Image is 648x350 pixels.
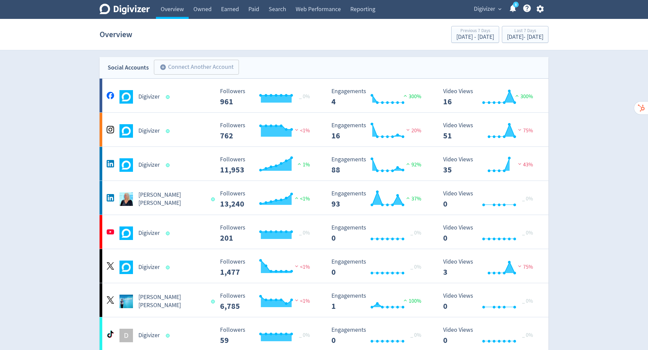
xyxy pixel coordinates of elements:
span: add_circle [160,64,166,71]
span: _ 0% [299,332,310,339]
span: 75% [516,264,533,270]
svg: Video Views 3 [440,259,541,276]
img: positive-performance.svg [293,195,300,200]
div: D [119,329,133,342]
svg: Video Views 0 [440,327,541,345]
svg: Followers 961 [217,88,318,106]
svg: Followers 201 [217,224,318,242]
img: Emma Lo Russo undefined [119,295,133,308]
span: Data last synced: 9 Oct 2025, 12:02am (AEDT) [166,163,172,167]
span: <1% [293,127,310,134]
svg: Followers 1,477 [217,259,318,276]
svg: Engagements 0 [328,259,429,276]
svg: Engagements 93 [328,190,429,208]
svg: Engagements 88 [328,156,429,174]
h5: Digivizer [138,127,160,135]
button: Digivizer [471,4,503,15]
img: negative-performance.svg [293,298,300,303]
span: _ 0% [299,230,310,236]
span: 20% [405,127,421,134]
a: Digivizer undefinedDigivizer Followers 1,477 Followers 1,477 <1% Engagements 0 Engagements 0 _ 0%... [100,249,548,283]
img: negative-performance.svg [293,264,300,269]
img: negative-performance.svg [516,127,523,132]
div: Last 7 Days [507,28,543,34]
h5: Digivizer [138,229,160,237]
svg: Followers 11,953 [217,156,318,174]
div: Social Accounts [108,63,149,73]
a: Digivizer undefinedDigivizer Followers 11,953 Followers 11,953 1% Engagements 88 Engagements 88 9... [100,147,548,181]
span: 300% [514,93,533,100]
span: Data last synced: 9 Oct 2025, 4:02am (AEDT) [166,266,172,269]
img: Digivizer undefined [119,158,133,172]
button: Connect Another Account [154,60,239,75]
a: Digivizer undefinedDigivizer Followers 961 Followers 961 _ 0% Engagements 4 Engagements 4 300% Vi... [100,79,548,112]
svg: Video Views 0 [440,293,541,311]
span: 100% [402,298,421,304]
div: [DATE] - [DATE] [456,34,494,40]
text: 5 [515,2,517,7]
img: Digivizer undefined [119,226,133,240]
span: 75% [516,127,533,134]
div: [DATE] - [DATE] [507,34,543,40]
a: Digivizer undefinedDigivizer Followers 201 Followers 201 _ 0% Engagements 0 Engagements 0 _ 0% Vi... [100,215,548,249]
span: _ 0% [522,195,533,202]
span: 43% [516,161,533,168]
img: negative-performance.svg [405,127,411,132]
h5: Digivizer [138,331,160,340]
img: Digivizer undefined [119,124,133,138]
span: _ 0% [410,230,421,236]
img: negative-performance.svg [516,264,523,269]
svg: Engagements 1 [328,293,429,311]
svg: Followers 13,240 [217,190,318,208]
h1: Overview [100,24,132,45]
span: <1% [293,195,310,202]
h5: Digivizer [138,263,160,271]
span: 300% [402,93,421,100]
img: Emma Lo Russo undefined [119,192,133,206]
button: Last 7 Days[DATE]- [DATE] [502,26,548,43]
a: Connect Another Account [149,61,239,75]
span: <1% [293,298,310,304]
h5: Digivizer [138,93,160,101]
span: _ 0% [522,230,533,236]
img: positive-performance.svg [402,298,409,303]
svg: Followers 762 [217,122,318,140]
div: Previous 7 Days [456,28,494,34]
span: _ 0% [299,93,310,100]
span: Data last synced: 9 Oct 2025, 12:02am (AEDT) [166,129,172,133]
a: Emma Lo Russo undefined[PERSON_NAME] [PERSON_NAME] Followers 6,785 Followers 6,785 <1% Engagement... [100,283,548,317]
span: 1% [296,161,310,168]
svg: Engagements 0 [328,224,429,242]
svg: Followers 59 [217,327,318,345]
img: negative-performance.svg [293,127,300,132]
h5: [PERSON_NAME] [PERSON_NAME] [138,293,205,309]
h5: Digivizer [138,161,160,169]
svg: Engagements 0 [328,327,429,345]
img: negative-performance.svg [516,161,523,166]
svg: Video Views 16 [440,88,541,106]
span: 92% [405,161,421,168]
img: positive-performance.svg [402,93,409,98]
span: Digivizer [474,4,495,15]
span: Data last synced: 8 Oct 2025, 11:02pm (AEDT) [166,334,172,338]
span: Data last synced: 8 Oct 2025, 6:02pm (AEDT) [166,232,172,235]
svg: Followers 6,785 [217,293,318,311]
svg: Engagements 4 [328,88,429,106]
span: Data last synced: 8 Oct 2025, 11:02pm (AEDT) [211,300,217,303]
svg: Video Views 51 [440,122,541,140]
svg: Video Views 35 [440,156,541,174]
span: _ 0% [410,332,421,339]
span: 37% [405,195,421,202]
img: positive-performance.svg [405,161,411,166]
svg: Engagements 16 [328,122,429,140]
svg: Video Views 0 [440,224,541,242]
span: Data last synced: 9 Oct 2025, 12:02am (AEDT) [166,95,172,99]
img: Digivizer undefined [119,261,133,274]
span: <1% [293,264,310,270]
a: Emma Lo Russo undefined[PERSON_NAME] [PERSON_NAME] Followers 13,240 Followers 13,240 <1% Engageme... [100,181,548,215]
button: Previous 7 Days[DATE] - [DATE] [451,26,499,43]
img: positive-performance.svg [405,195,411,200]
span: expand_more [497,6,503,12]
img: positive-performance.svg [514,93,520,98]
span: Data last synced: 8 Oct 2025, 4:02pm (AEDT) [211,197,217,201]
